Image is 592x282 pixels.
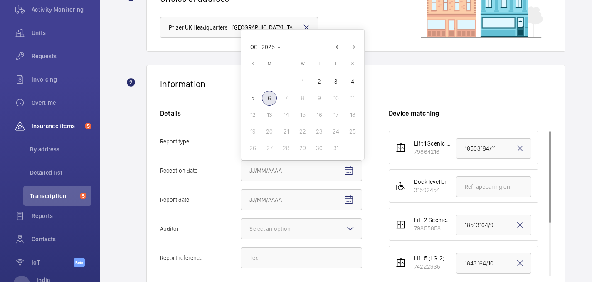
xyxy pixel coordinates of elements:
span: F [335,61,337,67]
span: 16 [312,107,327,122]
span: 14 [279,107,294,122]
button: October 1, 2025 [294,73,311,90]
span: 4 [345,74,360,89]
span: 9 [312,91,327,106]
button: Next month [345,39,362,55]
button: October 22, 2025 [294,123,311,140]
span: 27 [262,141,277,156]
button: October 19, 2025 [244,123,261,140]
button: October 8, 2025 [294,90,311,106]
button: October 13, 2025 [261,106,278,123]
span: 17 [328,107,343,122]
button: October 6, 2025 [261,90,278,106]
button: October 14, 2025 [278,106,294,123]
button: October 20, 2025 [261,123,278,140]
span: 7 [279,91,294,106]
span: S [252,61,254,67]
button: October 12, 2025 [244,106,261,123]
span: 21 [279,124,294,139]
span: 28 [279,141,294,156]
span: 29 [295,141,310,156]
span: 3 [328,74,343,89]
button: October 26, 2025 [244,140,261,156]
button: October 25, 2025 [344,123,361,140]
span: 11 [345,91,360,106]
button: October 28, 2025 [278,140,294,156]
span: 2 [312,74,327,89]
span: T [285,61,287,67]
button: October 2, 2025 [311,73,328,90]
button: October 3, 2025 [328,73,344,90]
button: October 24, 2025 [328,123,344,140]
button: October 17, 2025 [328,106,344,123]
span: 10 [328,91,343,106]
button: October 23, 2025 [311,123,328,140]
span: 18 [345,107,360,122]
button: October 18, 2025 [344,106,361,123]
span: 24 [328,124,343,139]
button: Choose month and year [247,40,284,54]
button: October 29, 2025 [294,140,311,156]
span: 5 [245,91,260,106]
span: OCT 2025 [250,44,275,50]
button: October 30, 2025 [311,140,328,156]
button: October 31, 2025 [328,140,344,156]
span: 19 [245,124,260,139]
span: T [318,61,321,67]
button: October 10, 2025 [328,90,344,106]
span: 1 [295,74,310,89]
button: October 4, 2025 [344,73,361,90]
span: W [301,61,305,67]
span: 31 [328,141,343,156]
button: October 21, 2025 [278,123,294,140]
span: 6 [262,91,277,106]
span: 20 [262,124,277,139]
button: October 11, 2025 [344,90,361,106]
span: 13 [262,107,277,122]
button: October 15, 2025 [294,106,311,123]
span: M [268,61,271,67]
button: October 5, 2025 [244,90,261,106]
span: S [351,61,354,67]
span: 23 [312,124,327,139]
span: 26 [245,141,260,156]
button: October 9, 2025 [311,90,328,106]
span: 8 [295,91,310,106]
button: Previous month [329,39,345,55]
span: 12 [245,107,260,122]
span: 22 [295,124,310,139]
span: 25 [345,124,360,139]
button: October 16, 2025 [311,106,328,123]
span: 15 [295,107,310,122]
button: October 7, 2025 [278,90,294,106]
span: 30 [312,141,327,156]
button: October 27, 2025 [261,140,278,156]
